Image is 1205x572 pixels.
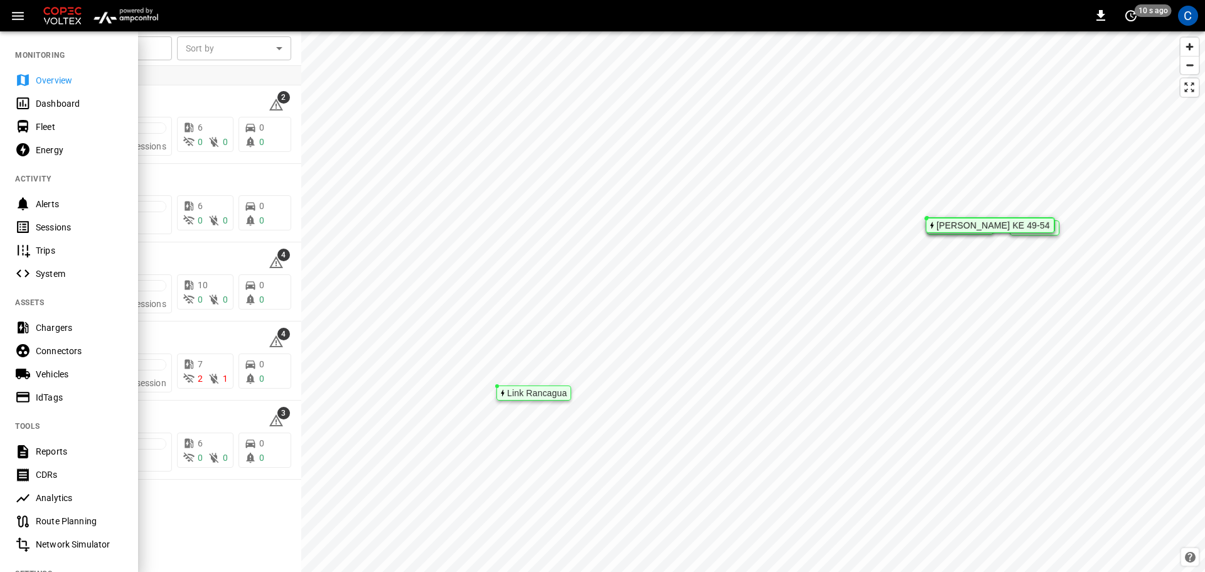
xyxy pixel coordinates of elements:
[36,445,123,458] div: Reports
[36,144,123,156] div: Energy
[36,74,123,87] div: Overview
[36,221,123,234] div: Sessions
[36,321,123,334] div: Chargers
[36,468,123,481] div: CDRs
[1121,6,1141,26] button: set refresh interval
[36,244,123,257] div: Trips
[1178,6,1198,26] div: profile-icon
[36,391,123,404] div: IdTags
[36,538,123,551] div: Network Simulator
[36,345,123,357] div: Connectors
[36,515,123,527] div: Route Planning
[36,121,123,133] div: Fleet
[36,97,123,110] div: Dashboard
[36,198,123,210] div: Alerts
[36,368,123,380] div: Vehicles
[36,267,123,280] div: System
[41,4,84,28] img: Customer Logo
[36,492,123,504] div: Analytics
[89,4,163,28] img: ampcontrol.io logo
[1135,4,1172,17] span: 10 s ago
